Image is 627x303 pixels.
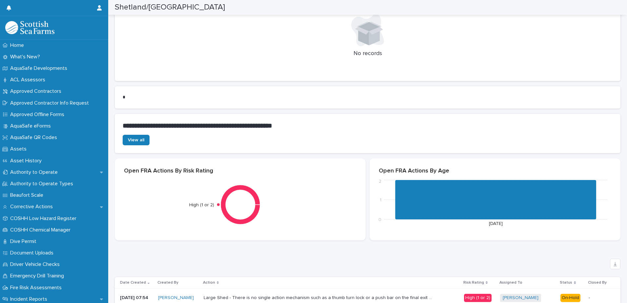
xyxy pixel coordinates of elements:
[8,100,94,106] p: Approved Contractor Info Request
[5,21,54,34] img: bPIBxiqnSb2ggTQWdOVV
[123,50,613,57] p: No records
[8,181,78,187] p: Authority to Operate Types
[8,227,76,233] p: COSHH Chemical Manager
[8,88,67,94] p: Approved Contractors
[8,158,47,164] p: Asset History
[8,54,45,60] p: What's New?
[8,285,67,291] p: Fire Risk Assessments
[8,134,62,141] p: AquaSafe QR Codes
[8,146,32,152] p: Assets
[8,192,49,198] p: Beaufort Scale
[463,279,484,286] p: Risk Rating
[503,295,538,301] a: [PERSON_NAME]
[588,279,607,286] p: Closed By
[378,217,381,222] tspan: 0
[8,111,70,118] p: Approved Offline Forms
[379,168,611,175] p: Open FRA Actions By Age
[157,279,178,286] p: Created By
[123,135,150,145] a: View all
[8,250,59,256] p: Document Uploads
[8,204,58,210] p: Corrective Actions
[489,221,503,226] text: [DATE]
[8,273,69,279] p: Emergency Drill Training
[8,42,29,49] p: Home
[380,198,381,202] tspan: 1
[8,65,72,71] p: AquaSafe Developments
[499,279,522,286] p: Assigned To
[8,77,51,83] p: ACL Assessors
[379,179,381,184] tspan: 2
[124,168,356,175] p: Open FRA Actions By Risk Rating
[203,279,215,286] p: Action
[158,295,194,301] a: [PERSON_NAME]
[560,279,572,286] p: Status
[8,296,52,302] p: Incident Reports
[8,169,63,175] p: Authority to Operate
[589,295,610,301] p: -
[115,3,225,12] h2: Shetland/[GEOGRAPHIC_DATA]
[8,123,56,129] p: AquaSafe eForms
[8,215,82,222] p: COSHH Low Hazard Register
[120,295,153,301] p: [DATE] 07:54
[189,203,214,207] text: High (1 or 2)
[560,294,580,302] div: On-Hold
[464,294,492,302] div: High (1 or 2)
[8,238,42,245] p: Dive Permit
[128,138,144,142] span: View all
[204,294,435,301] p: Large Shed - There is no single action mechanism such as a thumb turn lock or a push bar on the f...
[120,279,146,286] p: Date Created
[8,261,65,268] p: Driver Vehicle Checks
